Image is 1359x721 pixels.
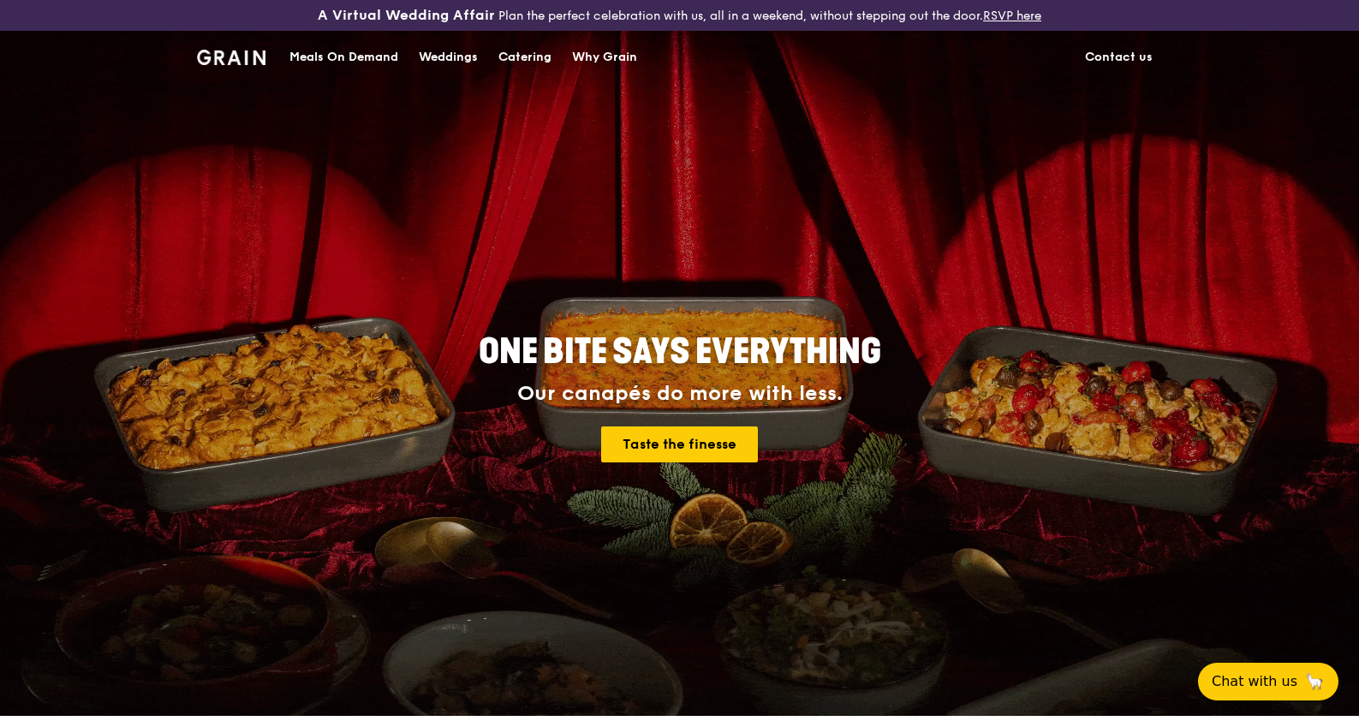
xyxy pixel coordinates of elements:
[197,50,266,65] img: Grain
[601,426,758,462] a: Taste the finesse
[419,32,478,83] div: Weddings
[372,382,988,406] div: Our canapés do more with less.
[1212,671,1297,692] span: Chat with us
[197,30,266,81] a: GrainGrain
[318,7,495,24] h3: A Virtual Wedding Affair
[289,32,398,83] div: Meals On Demand
[983,9,1041,23] a: RSVP here
[1304,671,1325,692] span: 🦙
[479,331,881,372] span: ONE BITE SAYS EVERYTHING
[572,32,637,83] div: Why Grain
[1075,32,1163,83] a: Contact us
[227,7,1133,24] div: Plan the perfect celebration with us, all in a weekend, without stepping out the door.
[488,32,562,83] a: Catering
[408,32,488,83] a: Weddings
[1198,663,1338,700] button: Chat with us🦙
[562,32,647,83] a: Why Grain
[498,32,551,83] div: Catering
